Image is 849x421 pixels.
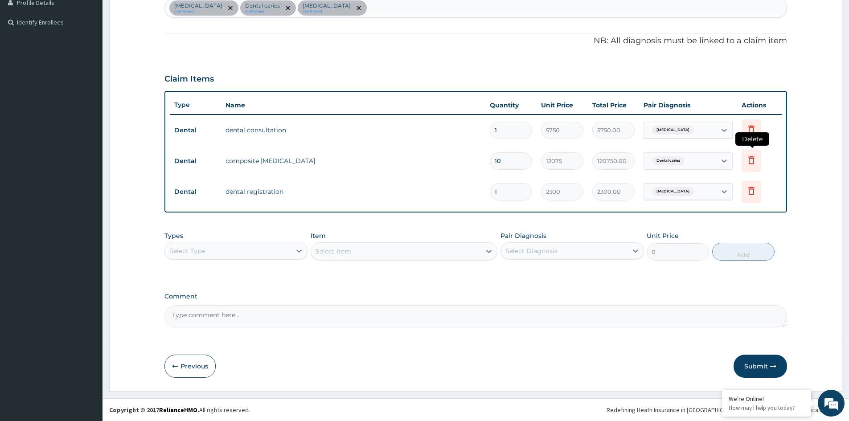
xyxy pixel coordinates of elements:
[164,232,183,240] label: Types
[652,126,694,135] span: [MEDICAL_DATA]
[46,50,150,61] div: Chat with us now
[652,187,694,196] span: [MEDICAL_DATA]
[226,4,234,12] span: remove selection option
[355,4,363,12] span: remove selection option
[537,96,588,114] th: Unit Price
[170,122,221,139] td: Dental
[109,406,199,414] strong: Copyright © 2017 .
[146,4,168,26] div: Minimize live chat window
[729,404,804,412] p: How may I help you today?
[588,96,639,114] th: Total Price
[16,45,36,67] img: d_794563401_company_1708531726252_794563401
[485,96,537,114] th: Quantity
[169,246,205,255] div: Select Type
[311,231,326,240] label: Item
[303,9,351,14] small: confirmed
[221,152,485,170] td: composite [MEDICAL_DATA]
[505,246,558,255] div: Select Diagnosis
[221,96,485,114] th: Name
[647,231,679,240] label: Unit Price
[284,4,292,12] span: remove selection option
[164,74,214,84] h3: Claim Items
[164,35,787,47] p: NB: All diagnosis must be linked to a claim item
[639,96,737,114] th: Pair Diagnosis
[164,355,216,378] button: Previous
[221,121,485,139] td: dental consultation
[174,9,222,14] small: confirmed
[500,231,546,240] label: Pair Diagnosis
[712,243,775,261] button: Add
[170,153,221,169] td: Dental
[170,97,221,113] th: Type
[245,9,280,14] small: confirmed
[245,2,280,9] p: Dental caries
[4,243,170,274] textarea: Type your message and hit 'Enter'
[734,355,787,378] button: Submit
[164,293,787,300] label: Comment
[652,156,685,165] span: Dental caries
[103,398,849,421] footer: All rights reserved.
[52,112,123,202] span: We're online!
[737,96,782,114] th: Actions
[159,406,197,414] a: RelianceHMO
[607,405,842,414] div: Redefining Heath Insurance in [GEOGRAPHIC_DATA] using Telemedicine and Data Science!
[735,132,769,146] span: Delete
[174,2,222,9] p: [MEDICAL_DATA]
[729,395,804,403] div: We're Online!
[221,183,485,200] td: dental registration
[170,184,221,200] td: Dental
[303,2,351,9] p: [MEDICAL_DATA]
